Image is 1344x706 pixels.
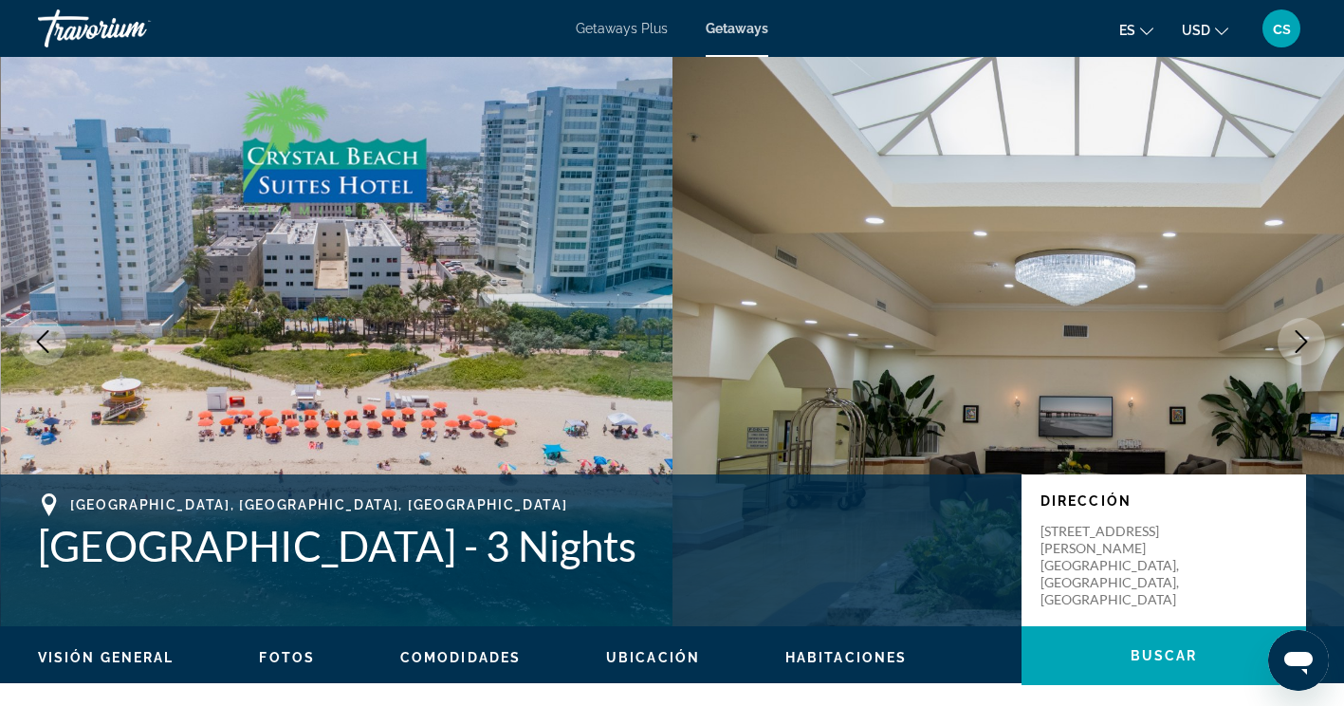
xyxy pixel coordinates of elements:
[38,521,1003,570] h1: [GEOGRAPHIC_DATA] - 3 Nights
[606,649,700,666] button: Ubicación
[70,497,567,512] span: [GEOGRAPHIC_DATA], [GEOGRAPHIC_DATA], [GEOGRAPHIC_DATA]
[785,650,907,665] span: Habitaciones
[1040,523,1192,608] p: [STREET_ADDRESS][PERSON_NAME] [GEOGRAPHIC_DATA], [GEOGRAPHIC_DATA], [GEOGRAPHIC_DATA]
[606,650,700,665] span: Ubicación
[785,649,907,666] button: Habitaciones
[400,649,521,666] button: Comodidades
[1119,23,1135,38] span: es
[1040,493,1287,509] p: Dirección
[38,4,228,53] a: Travorium
[259,649,315,666] button: Fotos
[1022,626,1306,685] button: Buscar
[19,318,66,365] button: Previous image
[1182,23,1210,38] span: USD
[38,649,174,666] button: Visión general
[706,21,768,36] a: Getaways
[576,21,668,36] a: Getaways Plus
[1131,648,1198,663] span: Buscar
[38,650,174,665] span: Visión general
[1119,16,1153,44] button: Change language
[1182,16,1228,44] button: Change currency
[1268,630,1329,691] iframe: Botón para iniciar la ventana de mensajería
[1278,318,1325,365] button: Next image
[1257,9,1306,48] button: User Menu
[400,650,521,665] span: Comodidades
[1273,19,1291,38] span: cs
[259,650,315,665] span: Fotos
